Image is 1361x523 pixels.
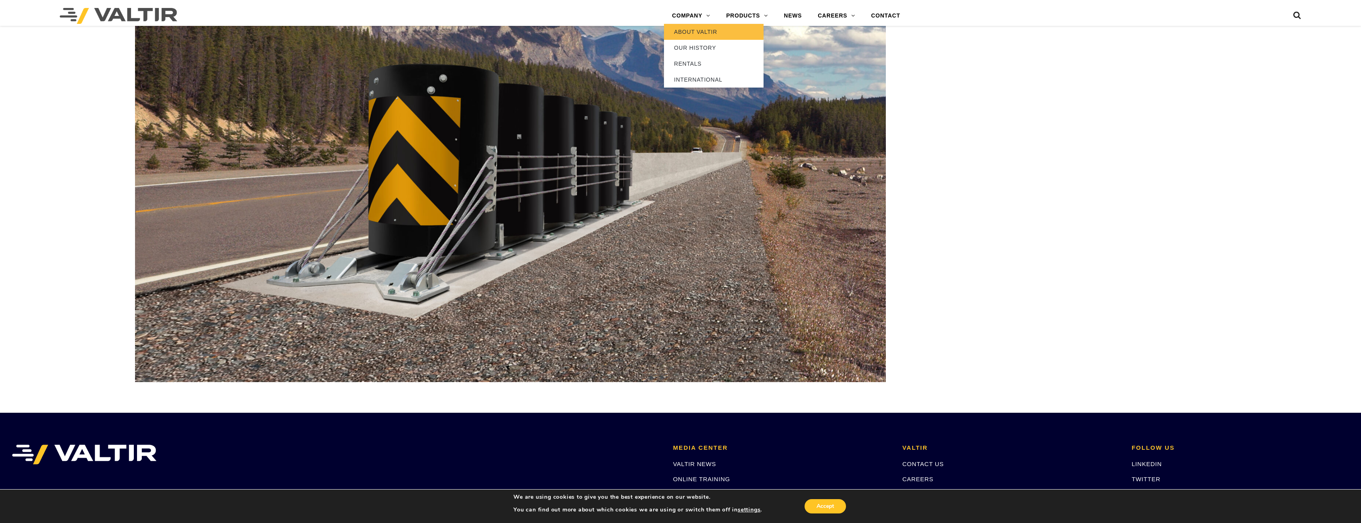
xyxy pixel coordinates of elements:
p: You can find out more about which cookies we are using or switch them off in . [513,506,762,513]
p: We are using cookies to give you the best experience on our website. [513,494,762,501]
a: RENTALS [664,56,764,72]
a: COMPANY [664,8,718,24]
a: CONTACT [863,8,908,24]
a: PRODUCTS [718,8,776,24]
a: CAREERS [810,8,863,24]
h2: FOLLOW US [1132,445,1349,451]
a: CONTACT US [902,461,944,467]
h2: MEDIA CENTER [673,445,891,451]
a: TWITTER [1132,476,1160,482]
img: VALTIR [12,445,157,464]
a: NEWS [776,8,810,24]
a: OUR HISTORY [664,40,764,56]
a: INTERNATIONAL [664,72,764,88]
button: settings [738,506,760,513]
a: VALTIR NEWS [673,461,716,467]
button: Accept [805,499,846,513]
h2: VALTIR [902,445,1120,451]
a: CAREERS [902,476,933,482]
a: LINKEDIN [1132,461,1162,467]
a: ABOUT VALTIR [664,24,764,40]
img: Valtir [60,8,177,24]
a: ONLINE TRAINING [673,476,730,482]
